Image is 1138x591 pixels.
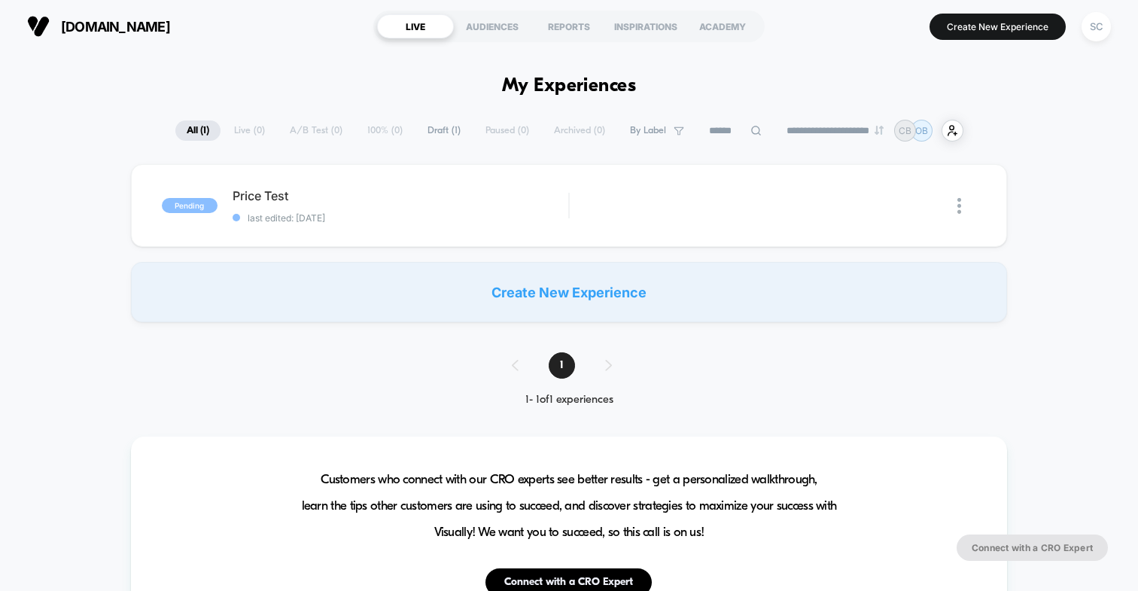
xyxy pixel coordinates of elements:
button: [DOMAIN_NAME] [23,14,175,38]
span: Customers who connect with our CRO experts see better results - get a personalized walkthrough, l... [302,467,837,546]
p: CB [899,125,911,136]
button: SC [1077,11,1115,42]
h1: My Experiences [502,75,637,97]
span: [DOMAIN_NAME] [61,19,170,35]
button: Connect with a CRO Expert [957,535,1108,561]
img: end [875,126,884,135]
div: REPORTS [531,14,607,38]
img: Visually logo [27,15,50,38]
span: 1 [549,352,575,379]
div: LIVE [377,14,454,38]
div: ACADEMY [684,14,761,38]
span: All ( 1 ) [175,120,221,141]
div: SC [1082,12,1111,41]
span: By Label [630,125,666,136]
div: 1 - 1 of 1 experiences [497,394,642,407]
span: Price Test [233,188,568,203]
img: close [957,198,961,214]
span: last edited: [DATE] [233,212,568,224]
div: Create New Experience [131,262,1007,322]
button: Create New Experience [930,14,1066,40]
span: Pending [162,198,218,213]
div: AUDIENCES [454,14,531,38]
span: Draft ( 1 ) [416,120,472,141]
p: OB [915,125,928,136]
div: INSPIRATIONS [607,14,684,38]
